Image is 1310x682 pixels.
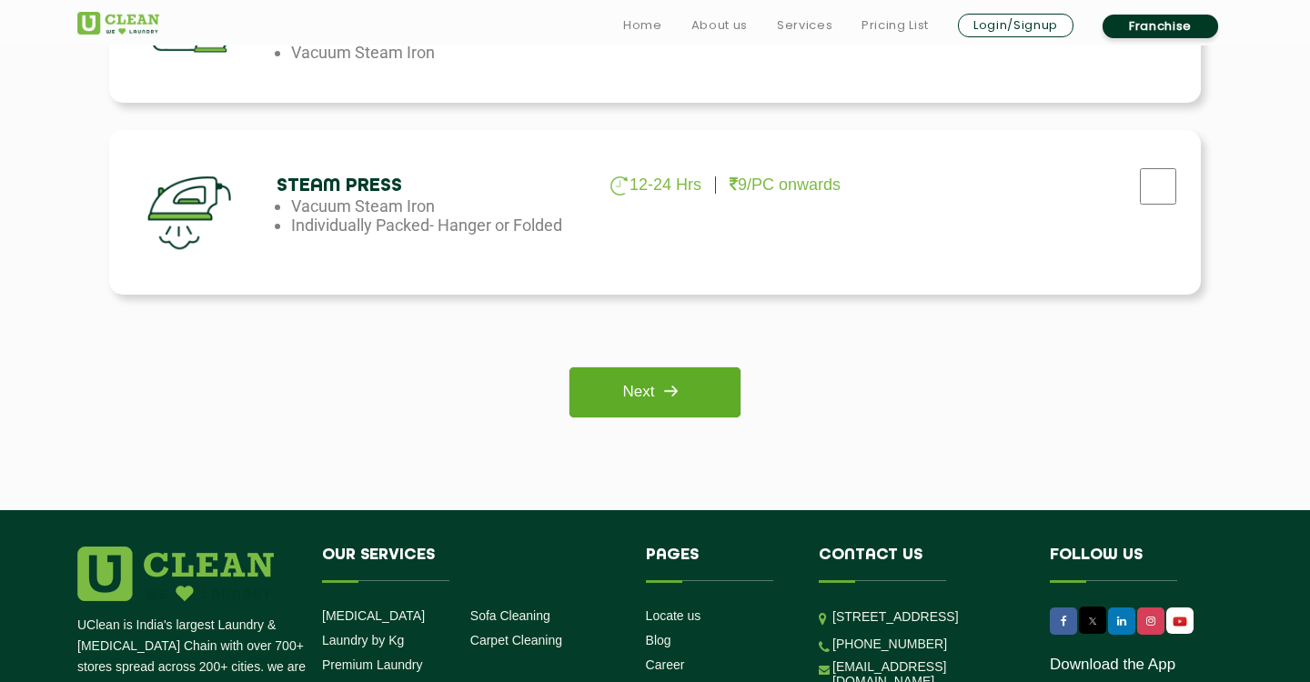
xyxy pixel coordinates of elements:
a: Carpet Cleaning [470,633,562,647]
img: UClean Laundry and Dry Cleaning [1168,612,1192,631]
a: Services [777,15,832,36]
h4: Follow us [1050,547,1210,581]
img: logo.png [77,547,274,601]
h4: Steam Press [277,176,571,196]
li: Vacuum Steam Iron [291,43,586,62]
a: Home [623,15,662,36]
p: [STREET_ADDRESS] [832,607,1023,627]
a: Login/Signup [958,14,1073,37]
li: Individually Packed- Hanger or Folded [291,216,586,235]
a: Career [646,657,685,672]
a: Laundry by Kg [322,633,404,647]
a: Download the App [1050,656,1175,674]
a: Locate us [646,608,701,623]
a: Franchise [1103,15,1218,38]
a: Sofa Cleaning [470,608,550,623]
a: [MEDICAL_DATA] [322,608,425,623]
a: [PHONE_NUMBER] [832,637,947,651]
img: clock_g.png [610,176,628,196]
a: Premium Laundry [322,657,423,672]
p: 12-24 Hrs [610,176,701,196]
a: About us [691,15,748,36]
a: Next [569,367,740,417]
a: Pricing List [862,15,929,36]
img: right_icon.png [654,375,687,407]
li: Vacuum Steam Iron [291,196,586,216]
img: UClean Laundry and Dry Cleaning [77,12,159,35]
h4: Our Services [322,547,619,581]
h4: Pages [646,547,792,581]
p: 9/PC onwards [730,176,841,195]
h4: Contact us [819,547,1023,581]
a: Blog [646,633,671,647]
